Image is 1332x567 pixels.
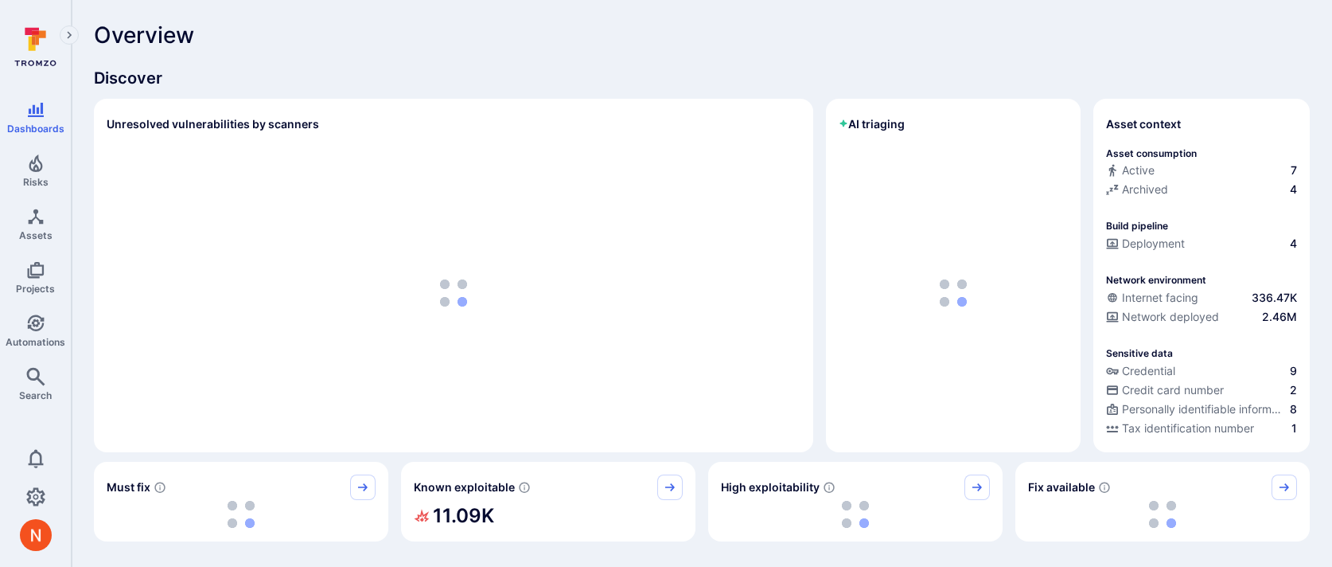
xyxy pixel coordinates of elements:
[1106,401,1297,420] div: Evidence indicative of processing personally identifiable information
[839,116,905,132] h2: AI triaging
[19,229,53,241] span: Assets
[107,116,319,132] h2: Unresolved vulnerabilities by scanners
[1106,382,1297,398] a: Credit card number2
[1106,363,1297,379] a: Credential9
[1106,363,1175,379] div: Credential
[518,481,531,494] svg: Confirmed exploitable by KEV
[1122,236,1185,252] span: Deployment
[1106,290,1198,306] div: Internet facing
[228,501,255,528] img: Loading...
[1262,309,1297,325] span: 2.46M
[1106,162,1297,178] a: Active7
[23,176,49,188] span: Risks
[154,481,166,494] svg: Risk score >=40 , missed SLA
[1028,479,1095,495] span: Fix available
[94,67,1310,89] span: Discover
[1149,501,1176,528] img: Loading...
[1106,401,1287,417] div: Personally identifiable information (PII)
[6,336,65,348] span: Automations
[1028,500,1297,529] div: loading spinner
[1106,420,1297,436] a: Tax identification number1
[1106,236,1297,255] div: Configured deployment pipeline
[19,389,52,401] span: Search
[7,123,64,135] span: Dashboards
[721,500,990,529] div: loading spinner
[94,462,388,542] div: Must fix
[1122,420,1254,436] span: Tax identification number
[1290,182,1297,197] span: 4
[1290,401,1297,417] span: 8
[440,280,467,307] img: Loading...
[1106,309,1219,325] div: Network deployed
[1122,290,1198,306] span: Internet facing
[1106,382,1224,398] div: Credit card number
[1122,182,1168,197] span: Archived
[1106,420,1297,440] div: Evidence indicative of processing tax identification numbers
[1106,116,1181,132] span: Asset context
[1106,309,1297,328] div: Evidence that the asset is packaged and deployed somewhere
[1106,347,1173,359] p: Sensitive data
[1106,220,1168,232] p: Build pipeline
[1122,382,1224,398] span: Credit card number
[1015,462,1310,542] div: Fix available
[839,147,1068,440] div: loading spinner
[1122,401,1287,417] span: Personally identifiable information (PII)
[20,519,52,551] div: Neeren Patki
[1290,363,1297,379] span: 9
[60,25,79,45] button: Expand navigation menu
[1290,236,1297,252] span: 4
[1106,401,1297,417] a: Personally identifiable information (PII)8
[1122,162,1155,178] span: Active
[823,481,835,494] svg: EPSS score ≥ 0.7
[433,500,494,532] h2: 11.09K
[94,22,194,48] span: Overview
[1106,147,1197,159] p: Asset consumption
[1291,420,1297,436] span: 1
[1106,236,1185,252] div: Deployment
[708,462,1003,542] div: High exploitability
[1106,382,1297,401] div: Evidence indicative of processing credit card numbers
[16,283,55,295] span: Projects
[1106,420,1254,436] div: Tax identification number
[1098,481,1111,494] svg: Vulnerabilities with fix available
[414,479,515,495] span: Known exploitable
[107,500,376,529] div: loading spinner
[1106,182,1168,197] div: Archived
[1106,162,1297,182] div: Commits seen in the last 180 days
[1290,382,1297,398] span: 2
[1106,290,1297,306] a: Internet facing336.47K
[107,147,800,440] div: loading spinner
[1252,290,1297,306] span: 336.47K
[1106,290,1297,309] div: Evidence that an asset is internet facing
[1106,162,1155,178] div: Active
[1106,236,1297,252] a: Deployment4
[842,501,869,528] img: Loading...
[1106,309,1297,325] a: Network deployed2.46M
[1122,309,1219,325] span: Network deployed
[401,462,695,542] div: Known exploitable
[721,479,820,495] span: High exploitability
[1106,274,1206,286] p: Network environment
[1106,182,1297,201] div: Code repository is archived
[107,479,150,495] span: Must fix
[64,29,75,42] i: Expand navigation menu
[20,519,52,551] img: ACg8ocIprwjrgDQnDsNSk9Ghn5p5-B8DpAKWoJ5Gi9syOE4K59tr4Q=s96-c
[940,280,967,307] img: Loading...
[1122,363,1175,379] span: Credential
[1106,182,1297,197] a: Archived4
[1106,363,1297,382] div: Evidence indicative of handling user or service credentials
[1291,162,1297,178] span: 7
